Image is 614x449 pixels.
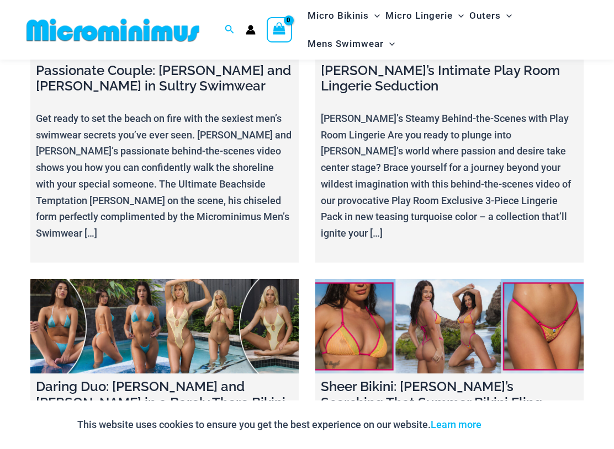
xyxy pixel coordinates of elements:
[321,63,578,95] h4: [PERSON_NAME]’s Intimate Play Room Lingerie Seduction
[469,2,501,30] span: Outers
[30,279,299,373] a: Daring Duo: Lauren and Minki in a Barely There Bikini
[308,2,369,30] span: Micro Bikinis
[77,416,481,433] p: This website uses cookies to ensure you get the best experience on our website.
[321,379,578,411] h4: Sheer Bikini: [PERSON_NAME]’s Scorching That Summer Bikini Fling
[369,2,380,30] span: Menu Toggle
[305,30,398,58] a: Mens SwimwearMenu ToggleMenu Toggle
[225,23,235,37] a: Search icon link
[453,2,464,30] span: Menu Toggle
[267,17,292,42] a: View Shopping Cart, empty
[246,25,256,35] a: Account icon link
[308,30,384,58] span: Mens Swimwear
[36,379,293,411] h4: Daring Duo: [PERSON_NAME] and [PERSON_NAME] in a Barely There Bikini
[431,419,481,430] a: Learn more
[315,279,584,373] a: Sheer Bikini: Amy’s Scorching That Summer Bikini Fling
[501,2,512,30] span: Menu Toggle
[384,30,395,58] span: Menu Toggle
[467,2,515,30] a: OutersMenu ToggleMenu Toggle
[305,2,383,30] a: Micro BikinisMenu ToggleMenu Toggle
[490,411,537,438] button: Accept
[36,63,293,95] h4: Passionate Couple: [PERSON_NAME] and [PERSON_NAME] in Sultry Swimwear
[385,2,453,30] span: Micro Lingerie
[36,110,293,242] p: Get ready to set the beach on fire with the sexiest men’s swimwear secrets you’ve ever seen. [PER...
[22,18,204,42] img: MM SHOP LOGO FLAT
[383,2,467,30] a: Micro LingerieMenu ToggleMenu Toggle
[321,110,578,242] p: [PERSON_NAME]’s Steamy Behind-the-Scenes with Play Room Lingerie Are you ready to plunge into [PE...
